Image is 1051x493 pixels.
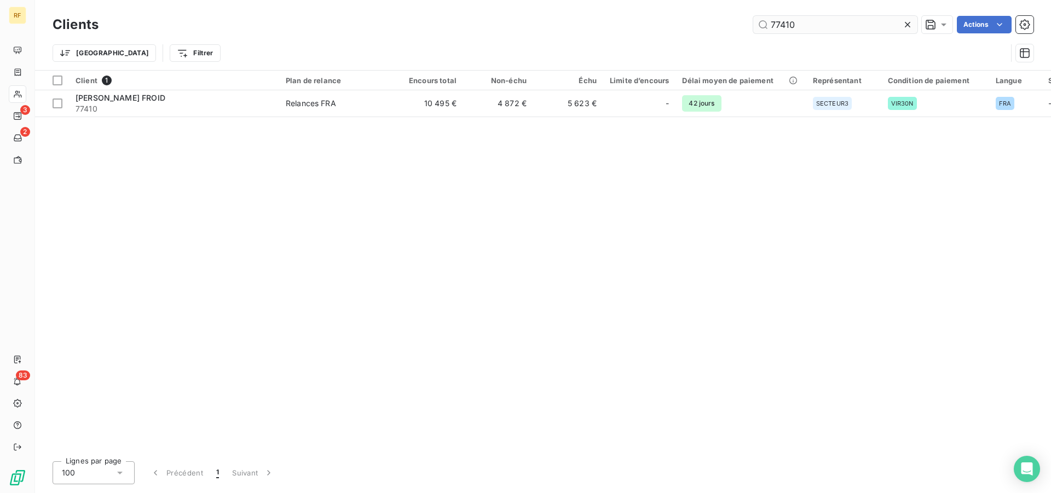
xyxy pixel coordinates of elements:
[682,76,799,85] div: Délai moyen de paiement
[102,76,112,85] span: 1
[62,467,75,478] span: 100
[143,461,210,484] button: Précédent
[9,107,26,125] a: 3
[463,90,533,117] td: 4 872 €
[53,44,156,62] button: [GEOGRAPHIC_DATA]
[286,76,386,85] div: Plan de relance
[996,76,1035,85] div: Langue
[9,7,26,24] div: RF
[888,76,983,85] div: Condition de paiement
[610,76,669,85] div: Limite d’encours
[76,93,165,102] span: [PERSON_NAME] FROID
[816,100,848,107] span: SECTEUR3
[9,129,26,147] a: 2
[216,467,219,478] span: 1
[470,76,527,85] div: Non-échu
[393,90,463,117] td: 10 495 €
[9,469,26,486] img: Logo LeanPay
[20,105,30,115] span: 3
[400,76,457,85] div: Encours total
[20,127,30,137] span: 2
[210,461,226,484] button: 1
[226,461,281,484] button: Suivant
[999,100,1011,107] span: FRA
[540,76,597,85] div: Échu
[76,103,273,114] span: 77410
[666,98,669,109] span: -
[891,100,914,107] span: VIR30N
[753,16,917,33] input: Rechercher
[170,44,220,62] button: Filtrer
[813,76,875,85] div: Représentant
[957,16,1012,33] button: Actions
[533,90,603,117] td: 5 623 €
[1014,456,1040,482] div: Open Intercom Messenger
[53,15,99,34] h3: Clients
[16,370,30,380] span: 83
[76,76,97,85] span: Client
[286,98,336,109] div: Relances FRA
[682,95,721,112] span: 42 jours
